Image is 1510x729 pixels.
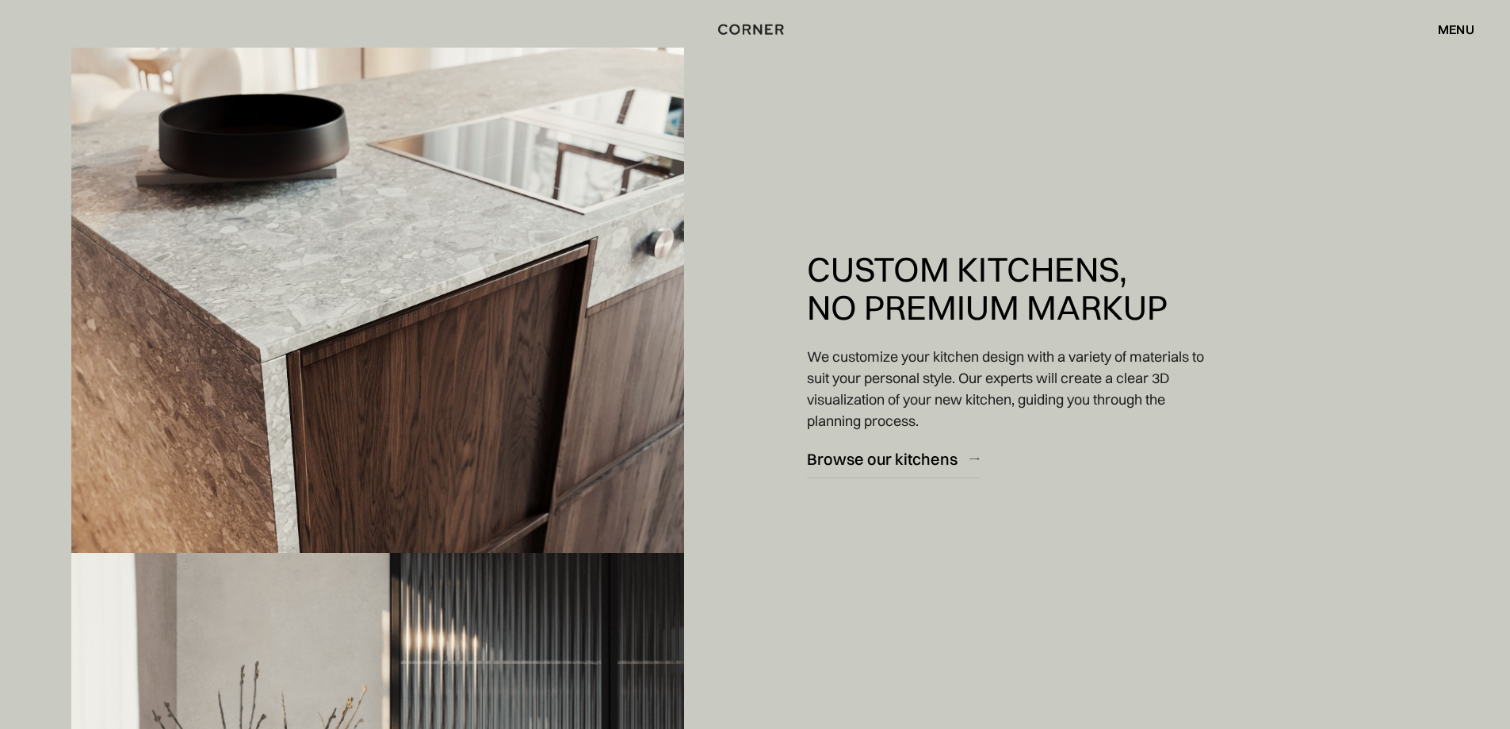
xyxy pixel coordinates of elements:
[1438,23,1474,36] div: menu
[807,346,1213,432] p: We customize your kitchen design with a variety of materials to suit your personal style. Our exp...
[701,19,810,40] a: home
[807,251,1168,326] h2: Custom Kitchens, No Premium Markup
[807,448,958,470] div: Browse our kitchens
[71,48,684,681] img: A wooden kitchen island with Dekton Arga surface, featuring a built-in oven.
[1422,16,1474,43] div: menu
[807,439,979,478] a: Browse our kitchens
